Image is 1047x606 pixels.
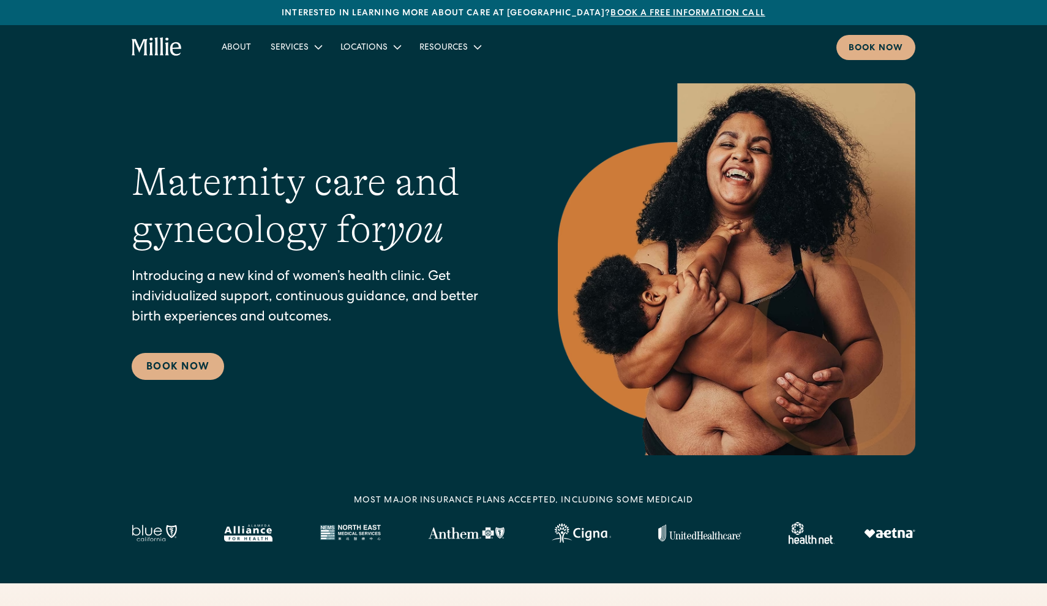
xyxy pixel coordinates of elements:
[658,525,741,542] img: United Healthcare logo
[261,37,331,57] div: Services
[428,527,505,539] img: Anthem Logo
[354,494,693,507] div: MOST MAJOR INSURANCE PLANS ACCEPTED, INCLUDING some MEDICAID
[212,37,261,57] a: About
[132,37,182,57] a: home
[410,37,490,57] div: Resources
[849,42,903,55] div: Book now
[320,525,381,542] img: North East Medical Services logo
[789,522,835,544] img: Healthnet logo
[132,159,509,253] h1: Maternity care and gynecology for
[340,42,388,55] div: Locations
[132,353,224,380] a: Book Now
[271,42,309,55] div: Services
[386,207,444,251] em: you
[331,37,410,57] div: Locations
[132,268,509,328] p: Introducing a new kind of women’s health clinic. Get individualized support, continuous guidance,...
[610,9,765,18] a: Book a free information call
[132,525,177,542] img: Blue California logo
[558,83,915,455] img: Smiling mother with her baby in arms, celebrating body positivity and the nurturing bond of postp...
[552,523,611,543] img: Cigna logo
[224,525,272,542] img: Alameda Alliance logo
[864,528,915,538] img: Aetna logo
[836,35,915,60] a: Book now
[419,42,468,55] div: Resources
